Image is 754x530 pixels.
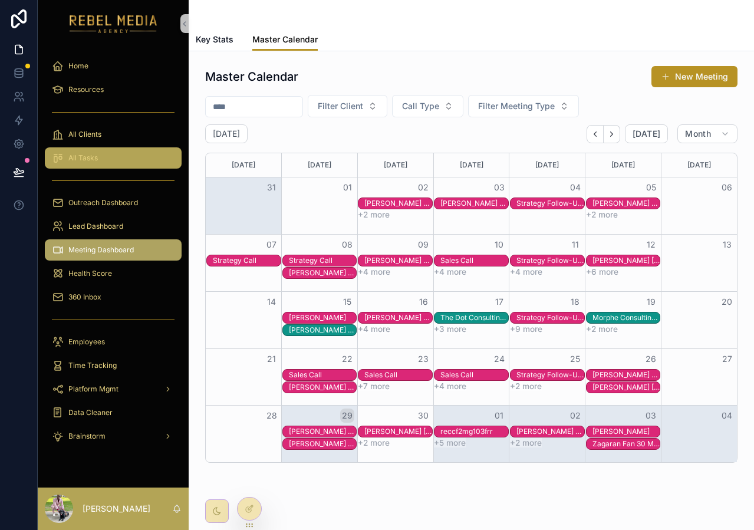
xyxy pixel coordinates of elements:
button: 08 [340,238,354,252]
span: All Tasks [68,153,98,163]
button: Next [604,125,620,143]
span: All Clients [68,130,101,139]
div: [PERSON_NAME] [592,427,660,436]
button: +6 more [586,267,618,276]
button: 12 [644,238,658,252]
span: Filter Client [318,100,363,112]
div: Zagaran Fan 30 Minute Meeting [592,439,660,449]
div: [PERSON_NAME] Free IP Strategy Call [289,427,357,436]
button: 25 [568,352,582,366]
div: [PERSON_NAME] Free IP Strategy Call [289,383,357,392]
div: Noa Ronen Free IP Strategy Call [364,198,432,209]
button: +4 more [434,267,466,276]
button: Select Button [392,95,463,117]
button: 16 [416,295,430,309]
button: +4 more [510,267,542,276]
button: +2 more [510,381,542,391]
div: Janene Smith 360 OS Strategy Call [364,312,432,323]
button: Select Button [308,95,387,117]
div: Strategy Call [289,255,357,266]
div: reccf2mg103frr [440,427,508,436]
span: Call Type [402,100,439,112]
div: Morphe Consulting Launch Call [592,312,660,323]
button: +2 more [358,210,390,219]
button: +5 more [434,438,466,447]
div: [PERSON_NAME] Talk to [PERSON_NAME] [592,370,660,380]
a: Resources [45,79,182,100]
div: Daniel Stewart Strategy Call [516,426,584,437]
a: Meeting Dashboard [45,239,182,261]
div: [PERSON_NAME] [PERSON_NAME]/[PERSON_NAME] Healthcare Advisors [592,383,660,392]
div: [DATE] [511,153,583,177]
div: [PERSON_NAME] [PERSON_NAME]/[PERSON_NAME] Healthcare Advisors [364,427,432,436]
button: 11 [568,238,582,252]
a: All Tasks [45,147,182,169]
button: 24 [492,352,506,366]
button: 01 [340,180,354,195]
a: Time Tracking [45,355,182,376]
a: All Clients [45,124,182,145]
button: +4 more [434,381,466,391]
button: 15 [340,295,354,309]
button: 09 [416,238,430,252]
div: Sales Call [440,370,508,380]
a: Home [45,55,182,77]
div: Strategy Call [213,256,281,265]
p: [PERSON_NAME] [83,503,150,515]
button: 21 [265,352,279,366]
div: [PERSON_NAME] Strategy Call [516,427,584,436]
span: Resources [68,85,104,94]
div: Strategy Call [213,255,281,266]
button: 03 [492,180,506,195]
span: Time Tracking [68,361,117,370]
button: Month [677,124,737,143]
span: Data Cleaner [68,408,113,417]
a: 360 Inbox [45,287,182,308]
div: [DATE] [436,153,508,177]
a: Health Score [45,263,182,284]
div: Sales Call [289,370,357,380]
div: [PERSON_NAME] Strategy Call [440,199,508,208]
div: scrollable content [38,47,189,462]
div: Strategy Follow-Up Call [516,370,584,380]
button: 28 [265,409,279,423]
a: Brainstorm [45,426,182,447]
span: 360 Inbox [68,292,101,302]
div: Month View [205,153,737,463]
div: Zagaran Fan 30 Minute Meeting [592,439,660,449]
div: Cecilia Gorman Free IP Strategy Call [289,382,357,393]
div: Jessper Maquindang [592,426,660,437]
span: Meeting Dashboard [68,245,134,255]
button: 17 [492,295,506,309]
div: [DATE] [663,153,735,177]
div: Tristan McAllister Thaddeus/Leland Healthcare Advisors [364,426,432,437]
span: Health Score [68,269,112,278]
button: 06 [720,180,734,195]
div: [PERSON_NAME] Free IP Strategy Call [289,268,357,278]
div: Justin Collins Thaddeus/Leland Healthcare Advisors [592,255,660,266]
button: +2 more [358,438,390,447]
button: 05 [644,180,658,195]
span: Platform Mgmt [68,384,118,394]
a: Employees [45,331,182,353]
div: [PERSON_NAME] 360 OS Strategy Call [592,199,660,208]
div: Sales Call [440,256,508,265]
div: [PERSON_NAME] 360 OS Strategy Call [364,256,432,265]
span: [DATE] [633,129,660,139]
button: 30 [416,409,430,423]
button: 27 [720,352,734,366]
button: +2 more [586,210,618,219]
a: Lead Dashboard [45,216,182,237]
span: Home [68,61,88,71]
div: John P. Sherk 360 OS Strategy Call [364,255,432,266]
div: [PERSON_NAME] 360 OS Strategy Call [364,313,432,322]
button: New Meeting [651,66,737,87]
div: [PERSON_NAME] Free IP Strategy Call [289,439,357,449]
button: 23 [416,352,430,366]
button: 19 [644,295,658,309]
button: 10 [492,238,506,252]
div: [DATE] [360,153,432,177]
button: 04 [568,180,582,195]
div: Heather Blackmon Video Production Call- 360 OS [289,325,357,335]
div: Strategy Follow-Up Call [516,313,584,322]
